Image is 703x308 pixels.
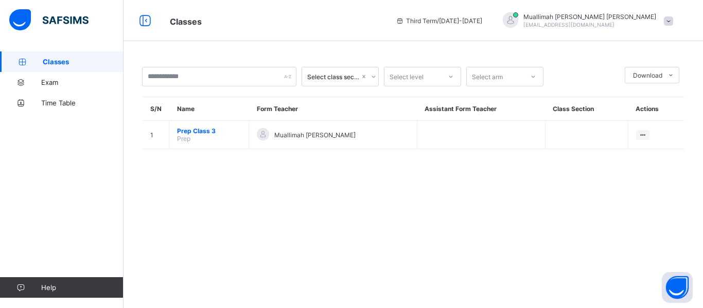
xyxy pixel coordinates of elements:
[390,67,424,86] div: Select level
[41,78,124,86] span: Exam
[396,17,482,25] span: session/term information
[472,67,503,86] div: Select arm
[545,97,628,121] th: Class Section
[177,135,190,142] span: Prep
[143,121,169,149] td: 1
[41,99,124,107] span: Time Table
[177,127,241,135] span: Prep Class 3
[628,97,684,121] th: Actions
[662,272,693,303] button: Open asap
[9,9,89,31] img: safsims
[307,73,360,81] div: Select class section
[170,16,202,27] span: Classes
[633,71,662,79] span: Download
[143,97,169,121] th: S/N
[249,97,417,121] th: Form Teacher
[493,12,678,29] div: Muallimah SabrinaMohammad
[41,283,123,292] span: Help
[169,97,249,121] th: Name
[523,13,656,21] span: Muallimah [PERSON_NAME] [PERSON_NAME]
[274,131,356,139] span: Muallimah [PERSON_NAME]
[523,22,614,28] span: [EMAIL_ADDRESS][DOMAIN_NAME]
[43,58,124,66] span: Classes
[417,97,545,121] th: Assistant Form Teacher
